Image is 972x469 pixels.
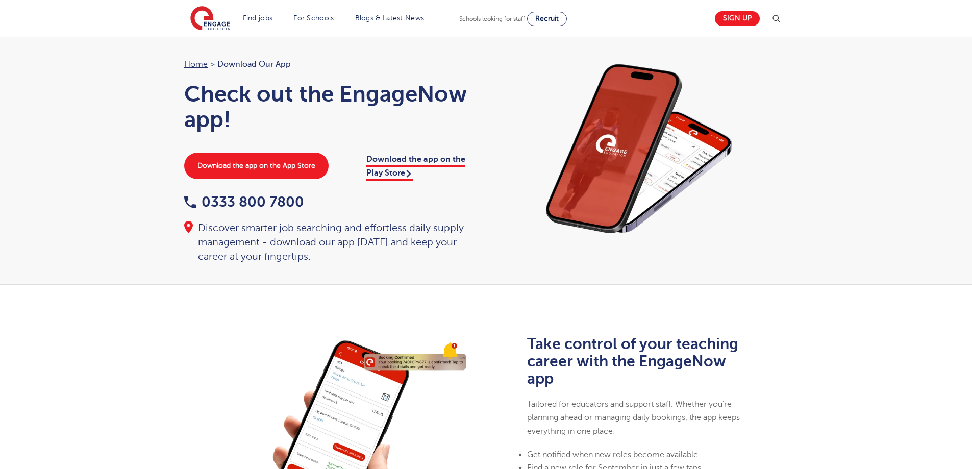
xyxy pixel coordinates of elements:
a: Sign up [715,11,760,26]
h1: Check out the EngageNow app! [184,81,476,132]
a: Find jobs [243,14,273,22]
a: Blogs & Latest News [355,14,425,22]
a: Download the app on the App Store [184,153,329,179]
span: Recruit [535,15,559,22]
img: Engage Education [190,6,230,32]
span: Schools looking for staff [459,15,525,22]
span: Get notified when new roles become available [527,450,698,459]
span: Tailored for educators and support staff. Whether you’re planning ahead or managing daily booking... [527,400,740,436]
a: 0333 800 7800 [184,194,304,210]
b: Take control of your teaching career with the EngageNow app [527,335,738,387]
a: Download the app on the Play Store [366,155,465,180]
nav: breadcrumb [184,58,476,71]
a: Home [184,60,208,69]
span: Download our app [217,58,291,71]
a: Recruit [527,12,567,26]
a: For Schools [293,14,334,22]
div: Discover smarter job searching and effortless daily supply management - download our app [DATE] a... [184,221,476,264]
span: > [210,60,215,69]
